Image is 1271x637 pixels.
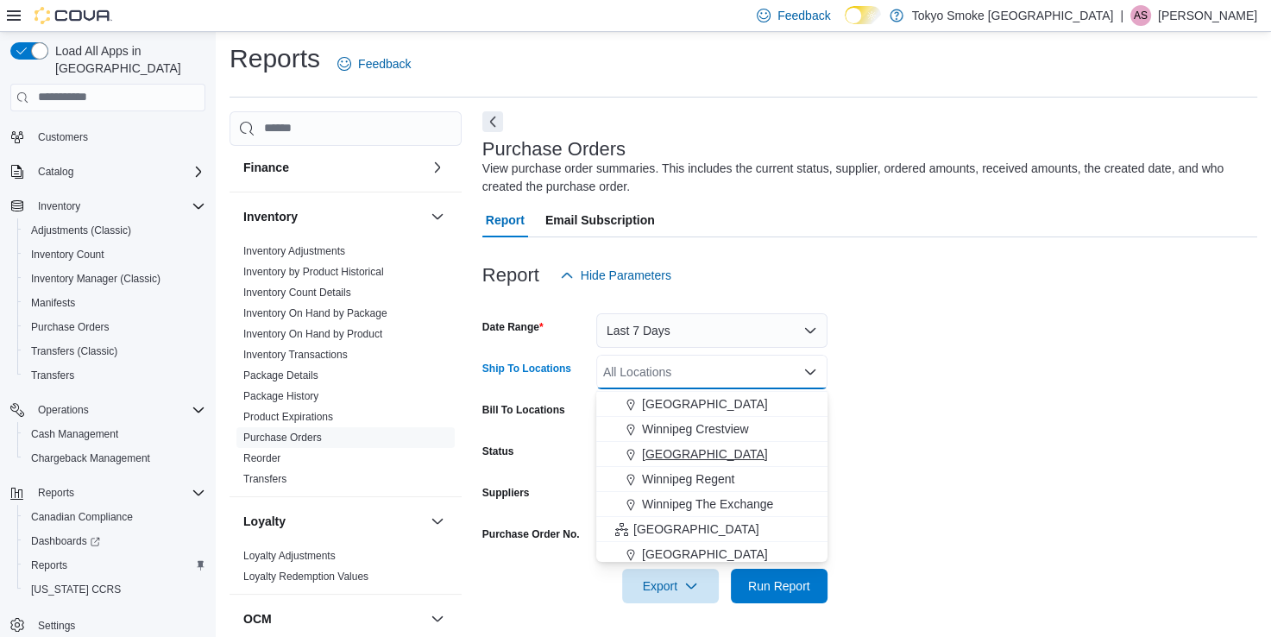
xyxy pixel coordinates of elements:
span: Package History [243,389,318,403]
h3: Finance [243,159,289,176]
span: [GEOGRAPHIC_DATA] [642,445,768,463]
button: Operations [31,400,96,420]
span: Loyalty Adjustments [243,549,336,563]
span: Adjustments (Classic) [24,220,205,241]
span: Inventory Manager (Classic) [31,272,160,286]
button: Manifests [17,291,212,315]
a: Inventory Manager (Classic) [24,268,167,289]
span: Catalog [38,165,73,179]
span: Cash Management [31,427,118,441]
div: Loyalty [230,546,462,594]
label: Ship To Locations [482,362,571,375]
span: Feedback [777,7,830,24]
button: Hide Parameters [553,258,678,293]
a: Purchase Orders [243,432,322,444]
a: Canadian Compliance [24,507,140,527]
span: Operations [31,400,205,420]
span: Winnipeg Crestview [642,420,749,438]
span: Dashboards [31,534,100,548]
a: Transfers [243,473,286,485]
span: Canadian Compliance [31,510,133,524]
button: [GEOGRAPHIC_DATA] [596,442,827,467]
button: Cash Management [17,422,212,446]
div: Inventory [230,241,462,496]
span: Settings [31,614,205,635]
p: Tokyo Smoke [GEOGRAPHIC_DATA] [912,5,1114,26]
button: [GEOGRAPHIC_DATA] [596,517,827,542]
span: Operations [38,403,89,417]
a: Transfers (Classic) [24,341,124,362]
span: Dashboards [24,531,205,552]
span: Inventory [31,196,205,217]
label: Purchase Order No. [482,527,580,541]
a: Chargeback Management [24,448,157,469]
button: Inventory Manager (Classic) [17,267,212,291]
a: Dashboards [17,529,212,553]
a: Dashboards [24,531,107,552]
button: Settings [3,612,212,637]
span: AS [1134,5,1148,26]
span: Inventory Transactions [243,348,348,362]
button: Run Report [731,569,827,603]
span: Run Report [748,577,810,595]
span: Manifests [24,293,205,313]
a: Inventory Count Details [243,287,351,299]
button: Winnipeg The Exchange [596,492,827,517]
button: Purchase Orders [17,315,212,339]
p: | [1120,5,1123,26]
div: Ashlee Swarath [1130,5,1151,26]
label: Date Range [482,320,544,334]
span: Reorder [243,451,280,465]
button: [GEOGRAPHIC_DATA] [596,542,827,567]
span: Email Subscription [545,203,655,237]
span: Load All Apps in [GEOGRAPHIC_DATA] [48,42,205,77]
span: Customers [38,130,88,144]
button: Finance [243,159,424,176]
button: Winnipeg Crestview [596,417,827,442]
span: Loyalty Redemption Values [243,570,368,583]
button: Adjustments (Classic) [17,218,212,243]
button: [GEOGRAPHIC_DATA] [596,392,827,417]
span: Inventory On Hand by Product [243,327,382,341]
span: Transfers [24,365,205,386]
span: Reports [38,486,74,500]
a: Reorder [243,452,280,464]
button: OCM [243,610,424,628]
button: Chargeback Management [17,446,212,470]
button: Reports [17,553,212,577]
span: Customers [31,126,205,148]
button: Loyalty [427,511,448,532]
a: Inventory On Hand by Product [243,328,382,340]
button: Loyalty [243,513,424,530]
a: [US_STATE] CCRS [24,579,128,600]
span: Export [632,569,708,603]
a: Inventory On Hand by Package [243,307,387,319]
span: Inventory On Hand by Package [243,306,387,320]
button: Reports [3,481,212,505]
span: [GEOGRAPHIC_DATA] [642,395,768,413]
a: Cash Management [24,424,125,445]
span: Manifests [31,296,75,310]
label: Status [482,445,514,458]
span: Chargeback Management [31,451,150,465]
span: Hide Parameters [581,267,671,284]
a: Adjustments (Classic) [24,220,138,241]
span: Chargeback Management [24,448,205,469]
a: Inventory Adjustments [243,245,345,257]
span: Inventory by Product Historical [243,265,384,279]
span: Cash Management [24,424,205,445]
a: Settings [31,615,82,636]
h3: OCM [243,610,272,628]
span: [GEOGRAPHIC_DATA] [642,546,768,563]
span: Winnipeg The Exchange [642,495,773,513]
button: Close list of options [803,365,817,379]
a: Inventory Count [24,244,111,265]
button: Operations [3,398,212,422]
a: Transfers [24,365,81,386]
button: Catalog [31,161,80,182]
span: Transfers [31,369,74,382]
span: Settings [38,619,75,633]
a: Customers [31,127,95,148]
img: Cova [35,7,112,24]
